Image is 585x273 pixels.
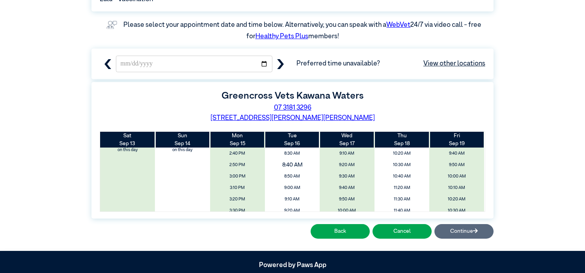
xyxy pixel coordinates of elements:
span: 11:30 AM [377,194,427,204]
span: 3:00 PM [212,172,262,181]
span: 9:30 AM [322,172,372,181]
img: vet [104,18,120,32]
a: View other locations [423,59,485,69]
span: 9:50 AM [432,160,482,170]
span: 11:40 AM [377,206,427,216]
span: 3:20 PM [212,194,262,204]
span: 9:20 AM [267,206,317,216]
span: 8:40 AM [260,159,325,171]
span: 2:50 PM [212,160,262,170]
span: 8:30 AM [267,149,317,159]
button: Cancel [373,224,432,239]
th: Sep 16 [265,132,320,148]
span: 9:00 AM [267,183,317,193]
a: [STREET_ADDRESS][PERSON_NAME][PERSON_NAME] [211,115,375,122]
span: 10:20 AM [432,194,482,204]
span: 8:50 AM [267,172,317,181]
span: 10:20 AM [377,149,427,159]
span: 9:50 AM [322,194,372,204]
a: 07 3181 3296 [274,105,311,111]
button: Back [311,224,370,239]
th: Sep 19 [429,132,484,148]
span: 9:20 AM [322,160,372,170]
a: WebVet [386,22,410,28]
span: 10:00 AM [432,172,482,181]
th: Sep 17 [320,132,374,148]
label: Please select your appointment date and time below. Alternatively, you can speak with a 24/7 via ... [123,22,483,40]
h5: Powered by Paws App [91,262,494,269]
span: 9:40 AM [432,149,482,159]
span: 10:30 AM [432,206,482,216]
span: 10:40 AM [377,172,427,181]
span: 3:10 PM [212,183,262,193]
span: 10:00 AM [322,206,372,216]
span: 10:30 AM [377,160,427,170]
th: Sep 18 [374,132,429,148]
span: 9:10 AM [322,149,372,159]
span: 3:30 PM [212,206,262,216]
a: Healthy Pets Plus [255,33,308,40]
th: Sep 14 [155,132,210,148]
span: 9:10 AM [267,194,317,204]
span: Preferred time unavailable? [296,59,485,69]
span: 11:20 AM [377,183,427,193]
span: 10:10 AM [432,183,482,193]
span: 9:40 AM [322,183,372,193]
label: Greencross Vets Kawana Waters [222,91,364,101]
th: Sep 13 [100,132,155,148]
th: Sep 15 [210,132,265,148]
span: 2:40 PM [212,149,262,159]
